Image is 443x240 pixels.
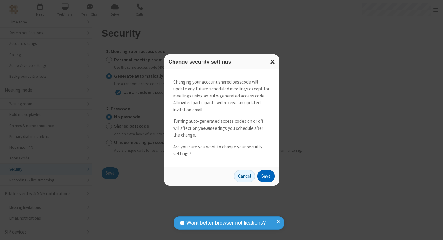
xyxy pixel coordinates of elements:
span: Want better browser notifications? [186,219,266,227]
p: Changing your account shared passcode will update any future scheduled meetings except for meetin... [173,79,270,114]
strong: new [201,125,209,131]
h3: Change security settings [169,59,275,65]
button: Close modal [266,54,279,69]
button: Save [257,170,275,182]
p: Turning auto-generated access codes on or off will affect only meetings you schedule after the ch... [173,118,270,139]
p: Are you sure you want to change your security settings? [173,143,270,157]
button: Cancel [234,170,255,182]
